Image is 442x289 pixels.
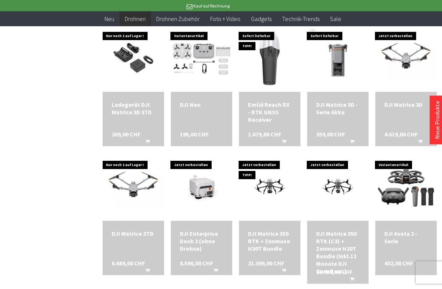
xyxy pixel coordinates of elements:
[112,101,155,116] a: Ladegerät DJI Matrice 3D 3TD 269,00 CHF In den Warenkorb
[156,15,200,22] span: Drohnen Zubehör
[112,230,155,237] a: DJI Matrice 3TD 6.689,00 CHF In den Warenkorb
[433,101,441,139] a: Neue Produkte
[251,15,272,22] span: Gadgets
[384,101,428,108] a: DJI Matrice 3D 4.619,00 CHF In den Warenkorb
[384,130,418,138] span: 4.619,00 CHF
[248,130,281,138] span: 1.679,00 CHF
[341,138,359,148] button: In den Warenkorb
[316,230,360,275] a: DJI Matrice 350 RTK (C3) + Zenmuse H20T Bundle (inkl.12 Monate DJI Care Basic) 20.499,00 CHF In d...
[330,15,341,22] span: Sale
[205,11,246,27] a: Foto + Video
[325,11,346,27] a: Sale
[103,35,164,81] img: Ladegerät DJI Matrice 3D 3TD
[316,101,360,116] a: DJI Matrice 3D - Serie Akku 359,00 CHF In den Warenkorb
[119,11,151,27] a: Drohnen
[316,130,345,138] span: 359,00 CHF
[248,230,291,252] a: DJI Matrice 350 RTK + Zenmuse H30T Bundle 21.399,00 CHF In den Warenkorb
[103,165,164,209] img: DJI Matrice 3TD
[210,15,240,22] span: Foto + Video
[384,230,428,245] a: DJI Avata 2 - Serie 432,00 CHF
[136,138,154,148] button: In den Warenkorb
[273,267,291,277] button: In den Warenkorb
[180,130,209,138] span: 195,00 CHF
[273,138,291,148] button: In den Warenkorb
[112,259,145,267] span: 6.689,00 CHF
[136,267,154,277] button: In den Warenkorb
[180,259,213,267] span: 8.590,00 CHF
[180,101,223,108] div: DJI Neo
[277,11,325,27] a: Technik-Trends
[105,15,114,22] span: Neu
[341,276,359,285] button: In den Warenkorb
[180,230,223,252] div: DJI Enterprise Dock 2 (ohne Drohne)
[248,101,291,123] div: Emlid Reach RX - RTK GNSS Receiver
[151,11,205,27] a: Drohnen Zubehör
[307,27,369,89] img: DJI Matrice 3D - Serie Akku
[246,11,277,27] a: Gadgets
[307,168,369,206] img: DJI Matrice 350 RTK (C3) + Zenmuse H20T Bundle (inkl.12 Monate DJI Care Basic)
[384,259,413,267] span: 432,00 CHF
[239,168,300,206] img: DJI Matrice 350 RTK + Zenmuse H30T Bundle
[112,230,155,237] div: DJI Matrice 3TD
[239,27,300,89] img: Emlid Reach RX - RTK GNSS Receiver
[248,101,291,123] a: Emlid Reach RX - RTK GNSS Receiver 1.679,00 CHF In den Warenkorb
[316,268,352,276] span: 20.499,00 CHF
[180,230,223,252] a: DJI Enterprise Dock 2 (ohne Drohne) 8.590,00 CHF In den Warenkorb
[316,230,360,275] div: DJI Matrice 350 RTK (C3) + Zenmuse H20T Bundle (inkl.12 Monate DJI Care Basic)
[248,259,284,267] span: 21.399,00 CHF
[205,267,222,277] button: In den Warenkorb
[384,101,428,108] div: DJI Matrice 3D
[99,11,119,27] a: Neu
[375,156,437,218] img: DJI Avata 2 - Serie
[282,15,320,22] span: Technik-Trends
[112,101,155,116] div: Ladegerät DJI Matrice 3D 3TD
[409,138,427,148] button: In den Warenkorb
[375,36,437,80] img: DJI Matrice 3D
[171,169,232,204] img: DJI Enterprise Dock 2 (ohne Drohne)
[112,130,140,138] span: 269,00 CHF
[180,101,223,108] a: DJI Neo 195,00 CHF
[171,32,232,84] img: DJI Neo
[384,230,428,245] div: DJI Avata 2 - Serie
[316,101,360,116] div: DJI Matrice 3D - Serie Akku
[125,15,146,22] span: Drohnen
[248,230,291,252] div: DJI Matrice 350 RTK + Zenmuse H30T Bundle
